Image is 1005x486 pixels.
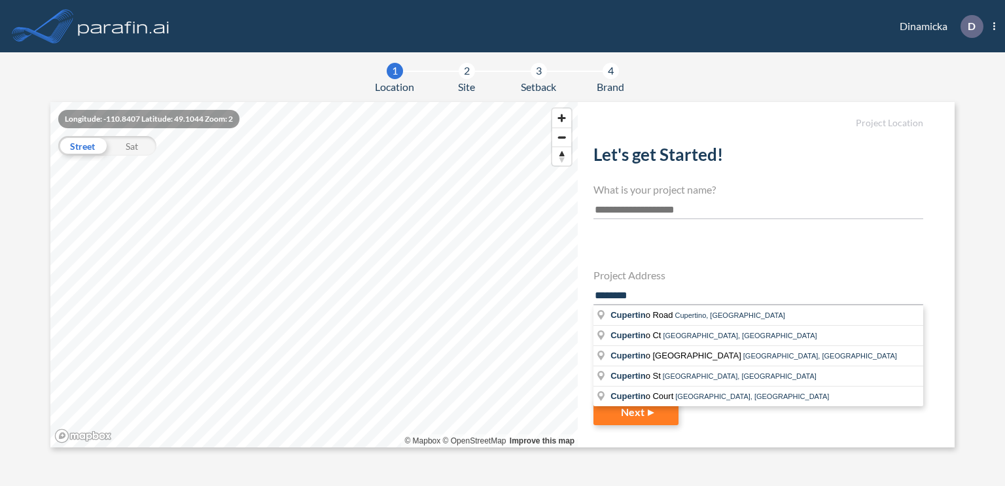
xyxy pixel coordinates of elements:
span: o Road [610,310,675,320]
div: Sat [107,136,156,156]
span: Setback [521,79,556,95]
a: Mapbox homepage [54,428,112,443]
h2: Let's get Started! [593,145,923,170]
span: o [GEOGRAPHIC_DATA] [610,351,743,360]
span: Cupertin [610,310,645,320]
div: 1 [387,63,403,79]
span: Cupertin [610,371,645,381]
div: Longitude: -110.8407 Latitude: 49.1044 Zoom: 2 [58,110,239,128]
span: Cupertin [610,351,645,360]
button: Reset bearing to north [552,147,571,165]
h4: What is your project name? [593,183,923,196]
span: Location [375,79,414,95]
span: Cupertin [610,391,645,401]
span: [GEOGRAPHIC_DATA], [GEOGRAPHIC_DATA] [675,392,829,400]
button: Next [593,399,679,425]
span: o Ct [610,330,663,340]
span: Brand [597,79,624,95]
span: [GEOGRAPHIC_DATA], [GEOGRAPHIC_DATA] [663,332,817,339]
span: Site [458,79,475,95]
h5: Project Location [593,118,923,129]
div: 4 [603,63,619,79]
button: Zoom out [552,128,571,147]
h4: Project Address [593,269,923,281]
canvas: Map [50,102,578,447]
span: [GEOGRAPHIC_DATA], [GEOGRAPHIC_DATA] [743,352,897,360]
img: logo [75,13,172,39]
span: Cupertino, [GEOGRAPHIC_DATA] [675,311,785,319]
p: D [968,20,976,32]
a: OpenStreetMap [443,436,506,445]
div: Dinamicka [880,15,995,38]
span: o Court [610,391,675,401]
a: Mapbox [404,436,440,445]
span: Cupertin [610,330,645,340]
a: Improve this map [510,436,574,445]
button: Zoom in [552,109,571,128]
div: 3 [531,63,547,79]
div: Street [58,136,107,156]
div: 2 [459,63,475,79]
span: [GEOGRAPHIC_DATA], [GEOGRAPHIC_DATA] [663,372,817,380]
span: o St [610,371,663,381]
